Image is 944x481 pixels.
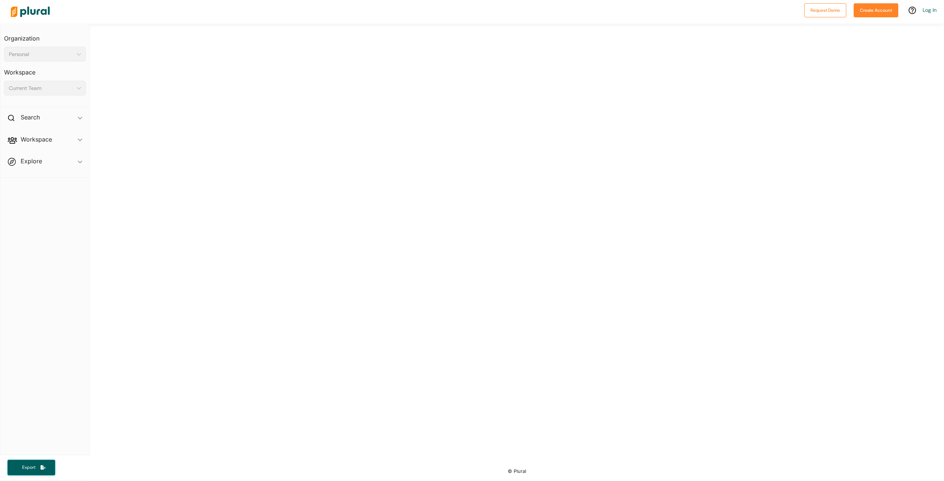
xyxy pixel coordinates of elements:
[804,3,846,17] button: Request Demo
[17,464,41,471] span: Export
[21,113,40,121] h2: Search
[4,62,86,78] h3: Workspace
[4,28,86,44] h3: Organization
[7,460,55,475] button: Export
[9,84,74,92] div: Current Team
[804,6,846,14] a: Request Demo
[854,3,898,17] button: Create Account
[923,7,937,13] a: Log In
[9,50,74,58] div: Personal
[854,6,898,14] a: Create Account
[508,468,526,474] small: © Plural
